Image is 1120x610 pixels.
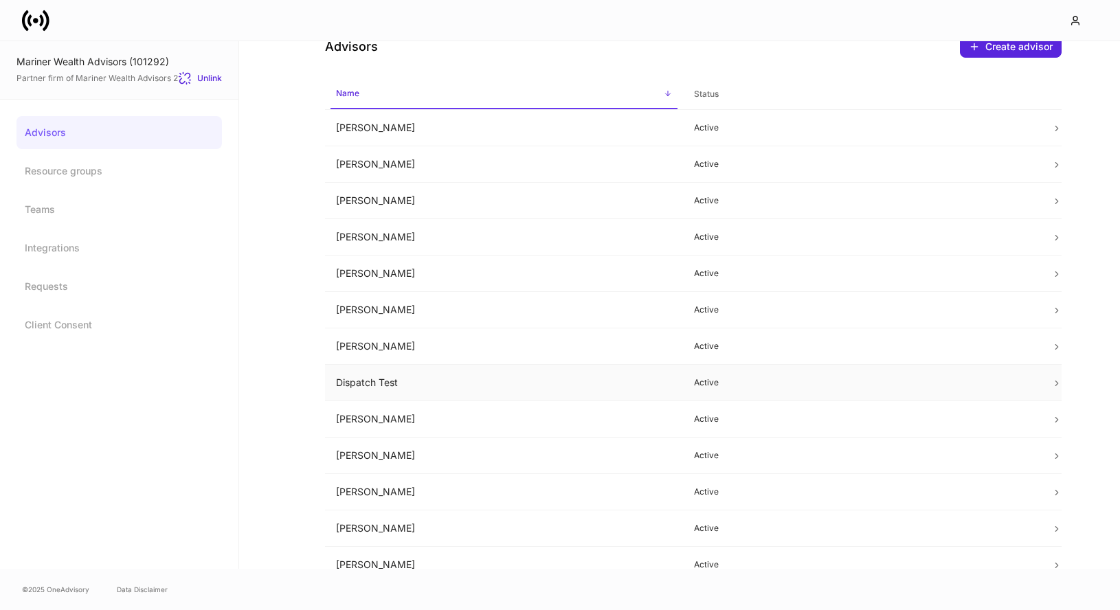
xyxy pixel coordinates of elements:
a: Teams [16,193,222,226]
p: Active [694,450,1030,461]
td: Dispatch Test [325,365,683,401]
p: Active [694,559,1030,570]
p: Active [694,523,1030,534]
td: [PERSON_NAME] [325,510,683,547]
td: [PERSON_NAME] [325,110,683,146]
div: Mariner Wealth Advisors (101292) [16,55,222,69]
p: Active [694,341,1030,352]
td: [PERSON_NAME] [325,401,683,438]
button: Unlink [178,71,222,85]
span: Name [331,80,677,109]
button: Create advisor [960,36,1062,58]
td: [PERSON_NAME] [325,183,683,219]
h4: Advisors [325,38,378,55]
p: Active [694,122,1030,133]
a: Data Disclaimer [117,584,168,595]
a: Resource groups [16,155,222,188]
a: Integrations [16,231,222,264]
span: Status [688,80,1035,109]
p: Active [694,231,1030,242]
td: [PERSON_NAME] [325,219,683,256]
h6: Status [694,87,719,100]
p: Active [694,159,1030,170]
p: Active [694,414,1030,425]
p: Active [694,377,1030,388]
td: [PERSON_NAME] [325,292,683,328]
p: Active [694,304,1030,315]
a: Client Consent [16,308,222,341]
td: [PERSON_NAME] [325,474,683,510]
td: [PERSON_NAME] [325,438,683,474]
td: [PERSON_NAME] [325,146,683,183]
a: Mariner Wealth Advisors 2 [76,73,178,83]
p: Active [694,195,1030,206]
span: © 2025 OneAdvisory [22,584,89,595]
h6: Name [336,87,359,100]
td: [PERSON_NAME] [325,547,683,583]
td: [PERSON_NAME] [325,256,683,292]
div: Create advisor [969,41,1053,52]
a: Requests [16,270,222,303]
a: Advisors [16,116,222,149]
p: Active [694,486,1030,497]
p: Active [694,268,1030,279]
span: Partner firm of [16,73,178,84]
td: [PERSON_NAME] [325,328,683,365]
